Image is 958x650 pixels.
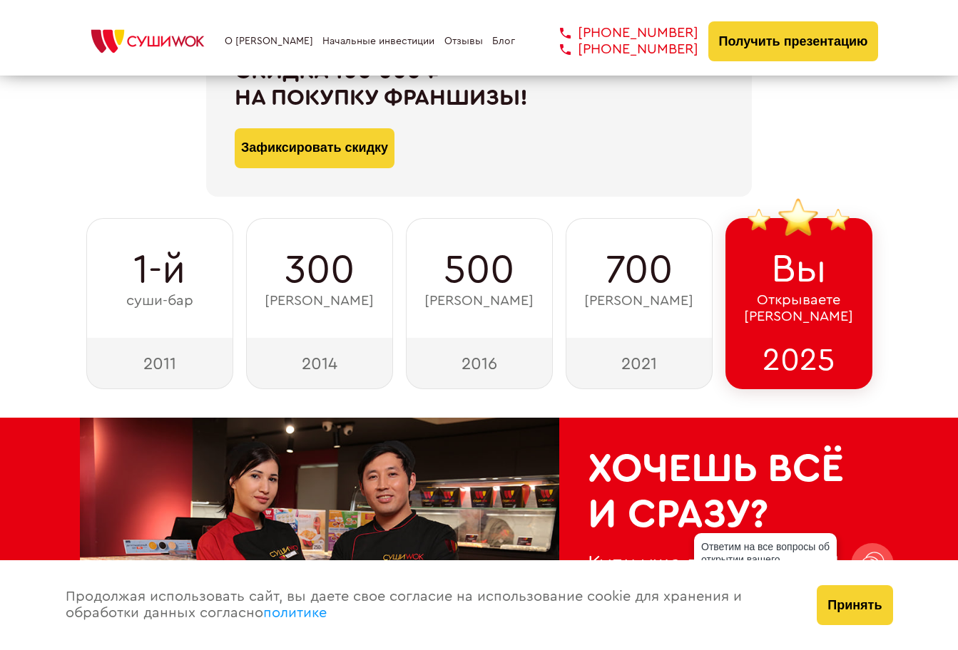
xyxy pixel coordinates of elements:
[588,552,850,575] div: Купи уже готовую точку!
[51,560,803,650] div: Продолжая использовать сайт, вы даете свое согласие на использование cookie для хранения и обрабо...
[424,293,534,309] span: [PERSON_NAME]
[322,36,434,47] a: Начальные инвестиции
[725,338,872,389] div: 2025
[406,338,553,389] div: 2016
[444,247,514,293] span: 500
[539,41,698,58] a: [PHONE_NUMBER]
[235,128,394,168] button: Зафиксировать скидку
[694,533,837,586] div: Ответим на все вопросы об открытии вашего [PERSON_NAME]!
[539,25,698,41] a: [PHONE_NUMBER]
[771,247,827,292] span: Вы
[225,36,313,47] a: О [PERSON_NAME]
[265,293,374,309] span: [PERSON_NAME]
[566,338,713,389] div: 2021
[86,338,233,389] div: 2011
[584,293,693,309] span: [PERSON_NAME]
[708,21,879,61] button: Получить презентацию
[126,293,193,309] span: суши-бар
[285,247,355,293] span: 300
[235,58,723,111] div: Скидка 100 000 ₽ на покупку франшизы!
[133,247,185,293] span: 1-й
[606,247,673,293] span: 700
[744,292,853,325] span: Открываете [PERSON_NAME]
[492,36,515,47] a: Блог
[817,585,892,625] button: Принять
[444,36,483,47] a: Отзывы
[588,446,850,538] h2: Хочешь всё и сразу?
[263,606,327,620] a: политике
[80,26,215,57] img: СУШИWOK
[246,338,393,389] div: 2014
